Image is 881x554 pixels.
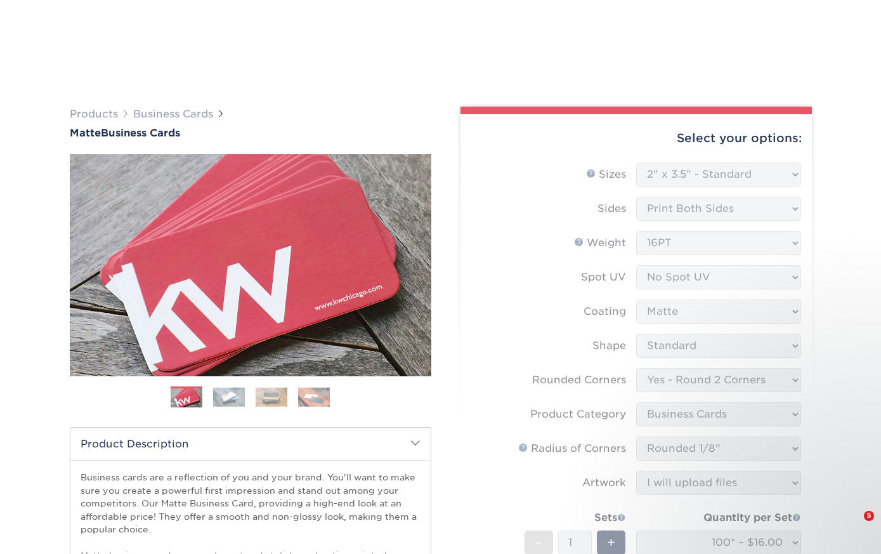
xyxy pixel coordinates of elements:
div: Select your options: [471,114,802,162]
h1: Business Cards [70,127,431,139]
iframe: Intercom live chat [838,511,868,541]
a: Products [70,108,118,120]
a: MatteBusiness Cards [70,127,431,139]
span: 5 [864,511,874,521]
iframe: Google Customer Reviews [3,515,108,550]
img: Business Cards 01 [171,382,202,414]
img: Business Cards 02 [213,387,245,407]
img: Business Cards 03 [256,387,287,407]
span: Matte [70,127,101,139]
img: Matte 01 [70,84,431,446]
h2: Product Description [70,428,431,460]
img: Business Cards 04 [298,387,330,407]
a: Business Cards [133,108,213,120]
